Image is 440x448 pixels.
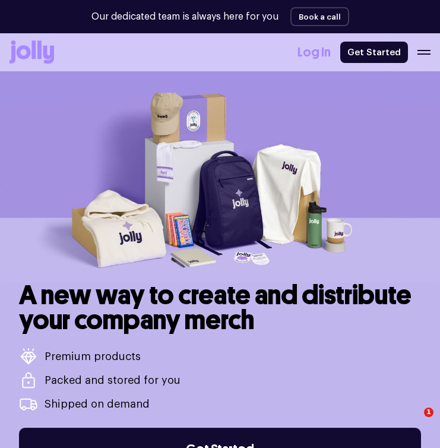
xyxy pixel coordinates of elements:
[400,408,428,436] iframe: Intercom live chat
[340,42,408,63] a: Get Started
[45,375,181,386] p: Packed and stored for you
[297,43,331,62] a: Log In
[424,408,433,417] span: 1
[290,7,349,26] button: Book a call
[45,399,150,409] p: Shipped on demand
[19,283,411,333] h1: A new way to create and distribute your company merch
[91,10,278,24] p: Our dedicated team is always here for you
[45,351,141,362] p: Premium products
